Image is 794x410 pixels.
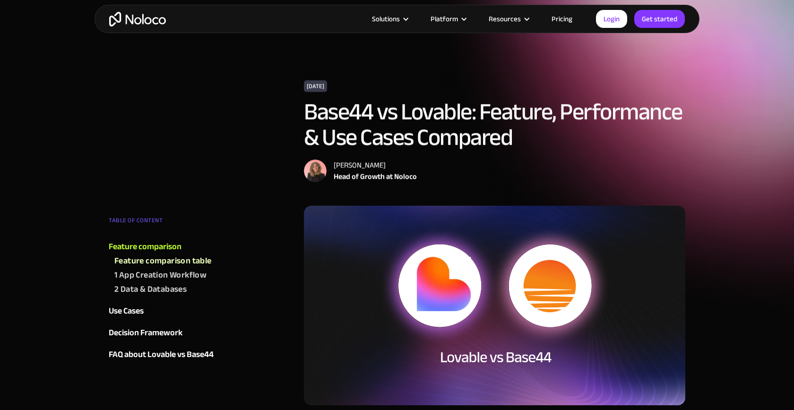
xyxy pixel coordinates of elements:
[109,348,223,362] a: FAQ about Lovable vs Base44
[109,12,166,26] a: home
[114,282,187,297] div: 2 Data & Databases
[114,282,223,297] a: 2 Data & Databases
[109,240,223,254] a: Feature comparison
[431,13,458,25] div: Platform
[114,254,223,268] a: Feature comparison table
[109,326,182,340] div: Decision Framework
[477,13,540,25] div: Resources
[540,13,584,25] a: Pricing
[360,13,419,25] div: Solutions
[334,159,417,171] div: [PERSON_NAME]
[596,10,627,28] a: Login
[109,304,144,318] div: Use Cases
[109,240,181,254] div: Feature comparison
[489,13,521,25] div: Resources
[109,213,223,232] div: TABLE OF CONTENT
[334,171,417,182] div: Head of Growth at Noloco
[634,10,685,28] a: Get started
[372,13,400,25] div: Solutions
[109,304,223,318] a: Use Cases
[304,80,327,92] div: [DATE]
[114,268,223,282] a: 1 App Creation Workflow
[304,99,685,150] h1: Base44 vs Lovable: Feature, Performance & Use Cases Compared
[114,254,212,268] div: Feature comparison table
[114,268,207,282] div: 1 App Creation Workflow
[419,13,477,25] div: Platform
[109,348,214,362] div: FAQ about Lovable vs Base44
[109,326,223,340] a: Decision Framework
